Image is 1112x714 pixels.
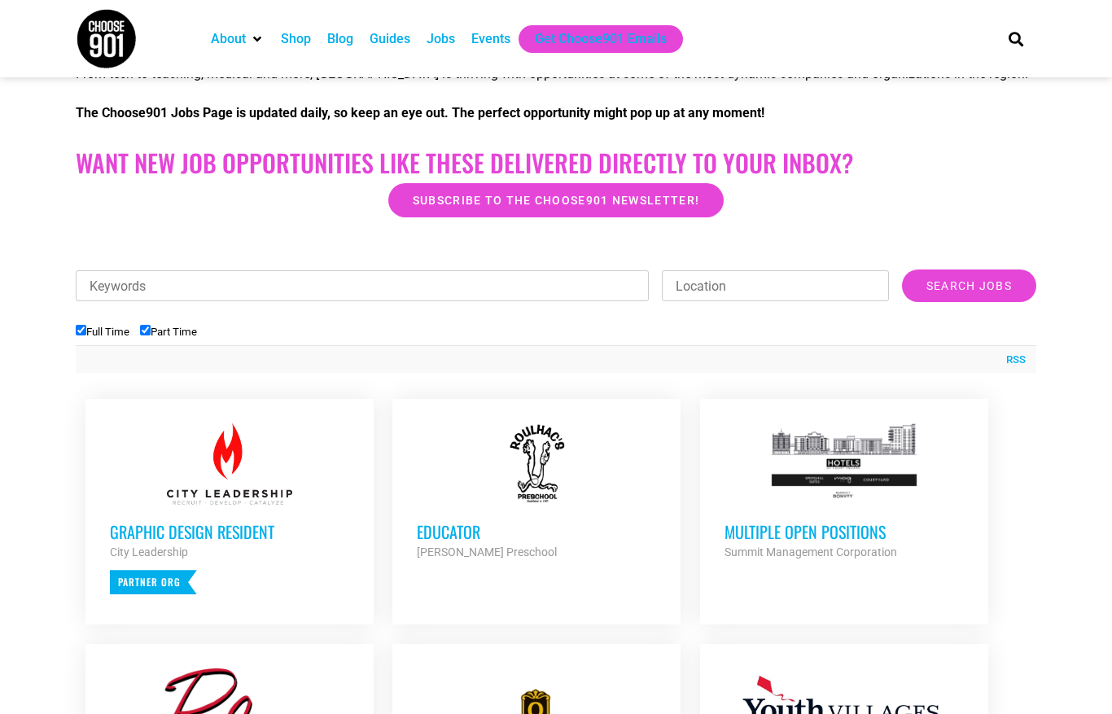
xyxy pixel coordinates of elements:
[725,545,897,558] strong: Summit Management Corporation
[140,326,197,338] label: Part Time
[110,545,188,558] strong: City Leadership
[140,325,151,335] input: Part Time
[211,29,246,49] a: About
[110,521,349,542] h3: Graphic Design Resident
[370,29,410,49] a: Guides
[76,326,129,338] label: Full Time
[417,521,656,542] h3: Educator
[417,545,557,558] strong: [PERSON_NAME] Preschool
[327,29,353,49] a: Blog
[76,325,86,335] input: Full Time
[413,195,699,206] span: Subscribe to the Choose901 newsletter!
[662,270,889,301] input: Location
[76,105,764,120] strong: The Choose901 Jobs Page is updated daily, so keep an eye out. The perfect opportunity might pop u...
[998,352,1026,368] a: RSS
[1003,25,1030,52] div: Search
[85,399,374,619] a: Graphic Design Resident City Leadership Partner Org
[427,29,455,49] a: Jobs
[535,29,667,49] a: Get Choose901 Emails
[902,269,1036,302] input: Search Jobs
[203,25,981,53] nav: Main nav
[388,183,724,217] a: Subscribe to the Choose901 newsletter!
[203,25,273,53] div: About
[471,29,510,49] a: Events
[281,29,311,49] a: Shop
[725,521,964,542] h3: Multiple Open Positions
[700,399,988,586] a: Multiple Open Positions Summit Management Corporation
[110,570,197,594] p: Partner Org
[392,399,681,586] a: Educator [PERSON_NAME] Preschool
[76,270,649,301] input: Keywords
[76,148,1036,177] h2: Want New Job Opportunities like these Delivered Directly to your Inbox?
